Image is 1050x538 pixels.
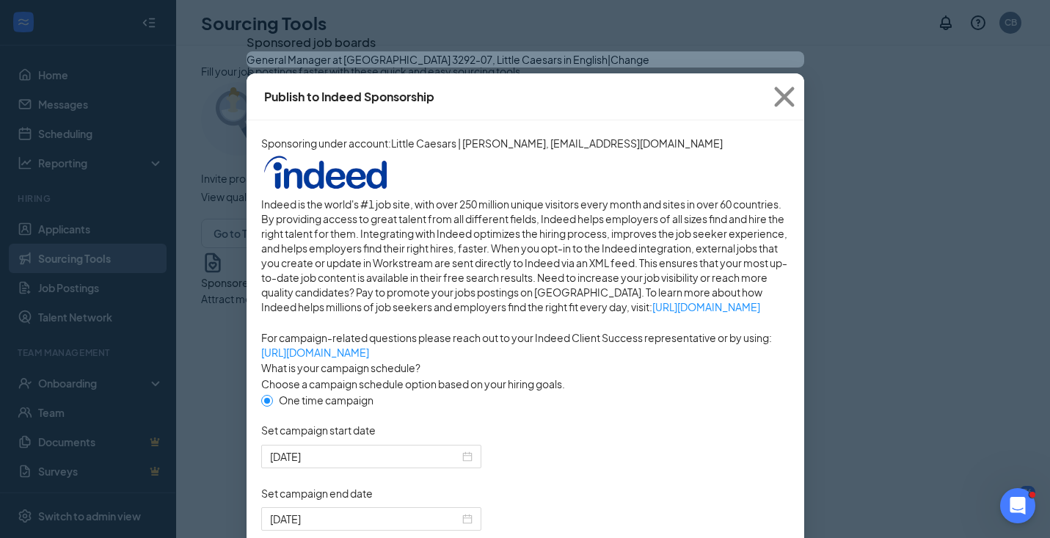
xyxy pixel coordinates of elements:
[1000,488,1035,523] iframe: Intercom live chat
[261,197,790,314] span: Indeed is the world's #1 job site, with over 250 million unique visitors every month and sites in...
[261,137,723,150] span: Sponsoring under account:
[270,448,459,465] input: 2025-08-26
[264,89,434,105] div: Publish to Indeed Sponsorship
[652,300,760,313] a: [URL][DOMAIN_NAME]
[261,361,420,374] span: What is your campaign schedule?
[270,511,459,527] input: 2025-09-25
[273,392,379,408] span: One time campaign
[765,73,804,120] button: Close
[261,423,376,437] span: Set campaign start date
[261,330,790,360] span: For campaign-related questions please reach out to your Indeed Client Success representative or b...
[261,377,565,390] span: Choose a campaign schedule option based on your hiring goals.
[261,346,369,359] a: [URL][DOMAIN_NAME]
[765,77,804,117] svg: Cross
[261,486,373,501] span: Set campaign end date
[391,137,723,150] span: Little Caesars | [PERSON_NAME], [EMAIL_ADDRESS][DOMAIN_NAME]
